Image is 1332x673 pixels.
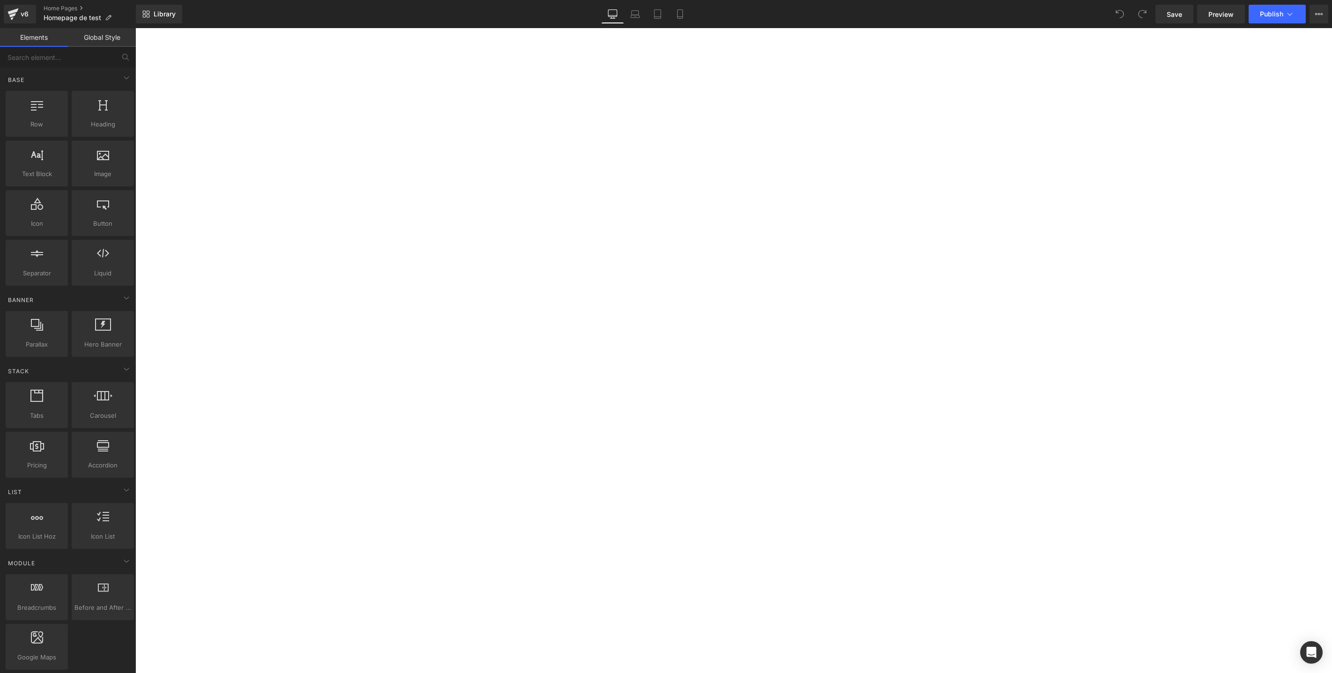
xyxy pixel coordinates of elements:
[8,460,65,470] span: Pricing
[74,169,131,179] span: Image
[154,10,176,18] span: Library
[74,603,131,613] span: Before and After Images
[1300,641,1323,664] div: Open Intercom Messenger
[44,5,136,12] a: Home Pages
[8,652,65,662] span: Google Maps
[4,5,36,23] a: v6
[7,75,25,84] span: Base
[8,219,65,229] span: Icon
[601,5,624,23] a: Desktop
[1260,10,1283,18] span: Publish
[7,367,30,376] span: Stack
[1133,5,1152,23] button: Redo
[646,5,669,23] a: Tablet
[74,219,131,229] span: Button
[136,5,182,23] a: New Library
[7,559,36,568] span: Module
[1197,5,1245,23] a: Preview
[8,532,65,541] span: Icon List Hoz
[8,411,65,421] span: Tabs
[1167,9,1182,19] span: Save
[44,14,101,22] span: Homepage de test
[8,340,65,349] span: Parallax
[1208,9,1234,19] span: Preview
[68,28,136,47] a: Global Style
[8,169,65,179] span: Text Block
[19,8,30,20] div: v6
[74,411,131,421] span: Carousel
[624,5,646,23] a: Laptop
[8,603,65,613] span: Breadcrumbs
[8,268,65,278] span: Separator
[74,119,131,129] span: Heading
[1110,5,1129,23] button: Undo
[74,268,131,278] span: Liquid
[669,5,691,23] a: Mobile
[8,119,65,129] span: Row
[74,532,131,541] span: Icon List
[7,488,23,496] span: List
[7,296,35,304] span: Banner
[1310,5,1328,23] button: More
[1249,5,1306,23] button: Publish
[74,340,131,349] span: Hero Banner
[74,460,131,470] span: Accordion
